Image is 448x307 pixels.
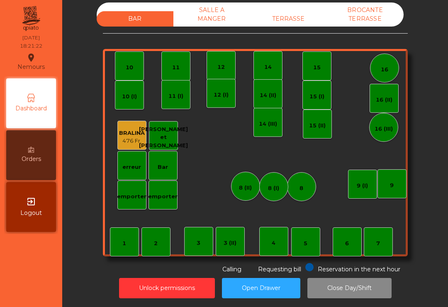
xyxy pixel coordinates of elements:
[214,91,229,99] div: 12 (I)
[148,192,178,201] div: emporter
[17,51,45,72] div: Nemours
[26,197,36,207] i: exit_to_app
[390,181,394,190] div: 9
[259,120,277,128] div: 14 (III)
[272,239,275,247] div: 4
[250,11,327,27] div: TERRASSE
[217,63,225,71] div: 12
[126,63,133,72] div: 10
[117,192,146,201] div: emporter
[309,122,326,130] div: 15 (II)
[122,163,141,171] div: erreur
[375,125,393,133] div: 16 (III)
[26,53,36,63] i: location_on
[22,34,40,41] div: [DATE]
[158,163,168,171] div: Bar
[122,93,137,101] div: 10 (I)
[299,184,303,192] div: 8
[97,11,173,27] div: BAR
[119,278,215,298] button: Unlock permissions
[381,66,388,74] div: 16
[304,239,307,248] div: 5
[222,266,241,273] span: Calling
[139,125,188,150] div: [PERSON_NAME] et [PERSON_NAME]
[307,278,392,298] button: Close Day/Shift
[258,266,301,273] span: Requesting bill
[154,239,158,248] div: 2
[197,239,200,247] div: 3
[173,2,250,27] div: SALLE A MANGER
[239,184,252,192] div: 8 (II)
[357,182,368,190] div: 9 (I)
[119,137,145,145] div: 476 Fr.
[327,2,404,27] div: BROCANTE TERRASSE
[122,239,126,248] div: 1
[168,92,183,100] div: 11 (I)
[224,239,236,247] div: 3 (II)
[119,129,145,137] div: BRALINA
[222,278,300,298] button: Open Drawer
[15,104,47,113] span: Dashboard
[20,209,42,217] span: Logout
[22,155,41,163] span: Orders
[318,266,400,273] span: Reservation in the next hour
[264,63,272,71] div: 14
[260,91,276,100] div: 14 (II)
[268,184,279,192] div: 8 (I)
[313,63,321,72] div: 15
[21,4,41,33] img: qpiato
[309,93,324,101] div: 15 (I)
[376,96,392,104] div: 16 (II)
[376,239,380,248] div: 7
[345,239,349,248] div: 6
[172,63,180,72] div: 11
[20,42,42,50] div: 18:21:22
